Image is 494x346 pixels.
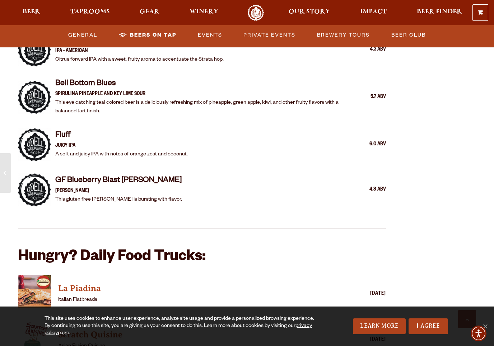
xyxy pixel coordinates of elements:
p: Spirulina Pineapple and Key Lime Sour [55,90,346,99]
h4: Bell Bottom Blues [55,79,346,90]
a: Private Events [241,27,298,43]
a: Beer Finder [412,5,467,21]
h4: La Piadina [58,283,325,294]
div: 4.8 ABV [350,185,386,195]
a: Beers on Tap [116,27,179,43]
a: Winery [185,5,223,21]
a: View La Piadina details (opens in a new window) [58,281,325,296]
h4: GF Blueberry Blast [PERSON_NAME] [55,176,182,187]
a: Beer Club [388,27,429,43]
a: Our Story [284,5,335,21]
span: Beer [23,9,40,15]
span: Beer Finder [417,9,462,15]
p: A soft and juicy IPA with notes of orange zest and coconut. [55,150,188,159]
p: Juicy IPA [55,142,188,150]
div: 6.0 ABV [350,140,386,149]
p: [PERSON_NAME] [55,187,182,196]
div: Accessibility Menu [471,326,486,341]
a: Events [195,27,225,43]
a: View La Piadina details (opens in a new window) [18,275,51,312]
p: Citrus forward IPA with a sweet, fruity aroma to accentuate the Strata hop. [55,56,224,64]
p: Italian Flatbreads [58,296,325,304]
img: Item Thumbnail [18,81,51,114]
a: I Agree [409,318,448,334]
img: Item Thumbnail [18,33,51,66]
p: IPA - AMERICAN [55,47,224,56]
span: Impact [360,9,387,15]
div: [DATE] [328,290,386,298]
img: thumbnail food truck [18,275,51,308]
p: This gluten free [PERSON_NAME] is bursting with flavor. [55,196,182,204]
img: Item Thumbnail [18,128,51,161]
a: Learn More [353,318,406,334]
a: Gear [135,5,164,21]
a: Odell Home [242,5,269,21]
span: Gear [140,9,159,15]
a: privacy policy [45,323,312,336]
span: Taprooms [70,9,110,15]
span: Winery [190,9,218,15]
h4: Fluff [55,130,188,142]
div: This site uses cookies to enhance user experience, analyze site usage and provide a personalized ... [45,315,320,337]
a: Impact [355,5,391,21]
div: 5.7 ABV [350,93,386,102]
span: Our Story [289,9,330,15]
a: Taprooms [66,5,115,21]
div: 4.3 ABV [350,45,386,55]
a: General [65,27,100,43]
p: This eye catching teal colored beer is a deliciously refreshing mix of pineapple, green apple, ki... [55,99,346,116]
h2: Hungry? Daily Food Trucks: [18,249,386,266]
a: Beer [18,5,45,21]
img: Item Thumbnail [18,173,51,206]
a: Brewery Tours [314,27,373,43]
